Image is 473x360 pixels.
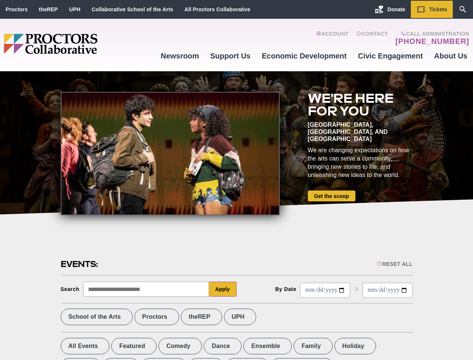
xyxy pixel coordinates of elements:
label: theREP [181,309,222,325]
label: Holiday [334,338,376,354]
div: By Date [275,286,297,292]
div: [GEOGRAPHIC_DATA], [GEOGRAPHIC_DATA], and [GEOGRAPHIC_DATA] [308,121,413,142]
a: Civic Engagement [352,46,428,66]
div: Search [61,286,80,292]
a: About Us [428,46,473,66]
label: Proctors [134,309,179,325]
button: Apply [209,282,237,297]
span: Call Administration [393,31,469,37]
a: Account [316,31,349,46]
h2: We're here for you [308,92,413,117]
a: Collaborative School of the Arts [92,6,173,12]
label: Comedy [158,338,202,354]
label: School of the Arts [61,309,133,325]
span: Tickets [429,6,447,12]
a: Donate [369,1,411,18]
span: Donate [388,6,405,12]
label: Featured [111,338,157,354]
div: We are changing expectations on how the arts can serve a community, bringing new stories to life,... [308,146,413,179]
a: Contact [356,31,388,46]
label: Dance [204,338,242,354]
a: Support Us [204,46,256,66]
label: UPH [224,309,256,325]
a: Newsroom [155,46,204,66]
a: Get the scoop [308,190,355,201]
label: Family [294,338,333,354]
a: Proctors [6,6,28,12]
a: theREP [39,6,58,12]
div: Reset All [377,261,412,267]
a: All Proctors Collaborative [184,6,250,12]
h2: Events: [61,258,99,270]
label: All Events [61,338,110,354]
label: Ensemble [243,338,292,354]
a: Search [453,1,473,18]
a: Tickets [411,1,453,18]
a: Economic Development [256,46,352,66]
a: [PHONE_NUMBER] [395,37,469,46]
a: UPH [69,6,81,12]
img: Proctors logo [4,34,155,54]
